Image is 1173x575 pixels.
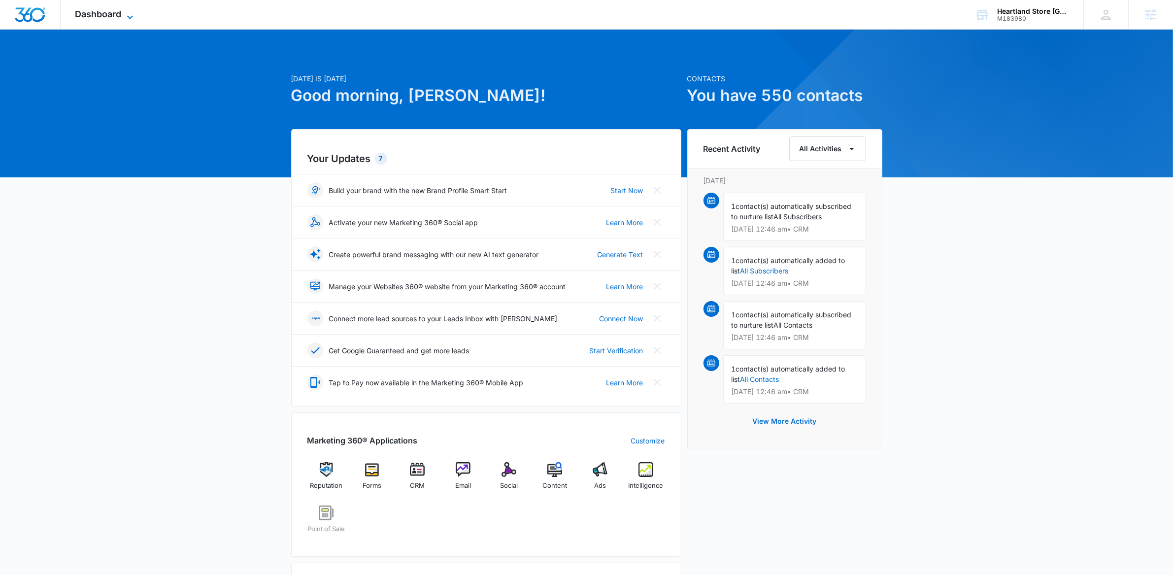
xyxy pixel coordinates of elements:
[590,345,643,356] a: Start Verification
[455,481,471,491] span: Email
[606,377,643,388] a: Learn More
[307,435,418,446] h2: Marketing 360® Applications
[363,481,381,491] span: Forms
[997,15,1069,22] div: account id
[732,202,736,210] span: 1
[732,388,858,395] p: [DATE] 12:46 am • CRM
[542,481,567,491] span: Content
[732,202,852,221] span: contact(s) automatically subscribed to nurture list
[649,310,665,326] button: Close
[732,365,736,373] span: 1
[740,375,779,383] a: All Contacts
[740,267,789,275] a: All Subscribers
[631,436,665,446] a: Customize
[732,310,736,319] span: 1
[490,462,528,498] a: Social
[27,57,34,65] img: tab_domain_overview_orange.svg
[732,334,858,341] p: [DATE] 12:46 am • CRM
[16,16,24,24] img: logo_orange.svg
[500,481,518,491] span: Social
[649,278,665,294] button: Close
[98,57,106,65] img: tab_keywords_by_traffic_grey.svg
[307,506,345,541] a: Point of Sale
[307,524,345,534] span: Point of Sale
[28,16,48,24] div: v 4.0.25
[310,481,342,491] span: Reputation
[649,214,665,230] button: Close
[75,9,122,19] span: Dashboard
[606,217,643,228] a: Learn More
[600,313,643,324] a: Connect Now
[581,462,619,498] a: Ads
[37,58,88,65] div: Domain Overview
[732,365,845,383] span: contact(s) automatically added to list
[329,345,469,356] p: Get Google Guaranteed and get more leads
[329,281,566,292] p: Manage your Websites 360® website from your Marketing 360® account
[410,481,425,491] span: CRM
[329,217,478,228] p: Activate your new Marketing 360® Social app
[732,256,736,265] span: 1
[26,26,108,34] div: Domain: [DOMAIN_NAME]
[687,73,882,84] p: Contacts
[649,342,665,358] button: Close
[789,136,866,161] button: All Activities
[291,84,681,107] h1: Good morning, [PERSON_NAME]!
[611,185,643,196] a: Start Now
[375,153,387,165] div: 7
[704,143,761,155] h6: Recent Activity
[743,409,827,433] button: View More Activity
[329,249,539,260] p: Create powerful brand messaging with our new AI text generator
[649,374,665,390] button: Close
[594,481,606,491] span: Ads
[291,73,681,84] p: [DATE] is [DATE]
[704,175,866,186] p: [DATE]
[732,280,858,287] p: [DATE] 12:46 am • CRM
[598,249,643,260] a: Generate Text
[732,310,852,329] span: contact(s) automatically subscribed to nurture list
[399,462,436,498] a: CRM
[997,7,1069,15] div: account name
[649,182,665,198] button: Close
[329,377,524,388] p: Tap to Pay now available in the Marketing 360® Mobile App
[687,84,882,107] h1: You have 550 contacts
[627,462,665,498] a: Intelligence
[307,151,665,166] h2: Your Updates
[307,462,345,498] a: Reputation
[16,26,24,34] img: website_grey.svg
[606,281,643,292] a: Learn More
[774,321,813,329] span: All Contacts
[649,246,665,262] button: Close
[329,313,558,324] p: Connect more lead sources to your Leads Inbox with [PERSON_NAME]
[629,481,664,491] span: Intelligence
[109,58,166,65] div: Keywords by Traffic
[329,185,507,196] p: Build your brand with the new Brand Profile Smart Start
[353,462,391,498] a: Forms
[732,226,858,233] p: [DATE] 12:46 am • CRM
[774,212,822,221] span: All Subscribers
[444,462,482,498] a: Email
[732,256,845,275] span: contact(s) automatically added to list
[536,462,573,498] a: Content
